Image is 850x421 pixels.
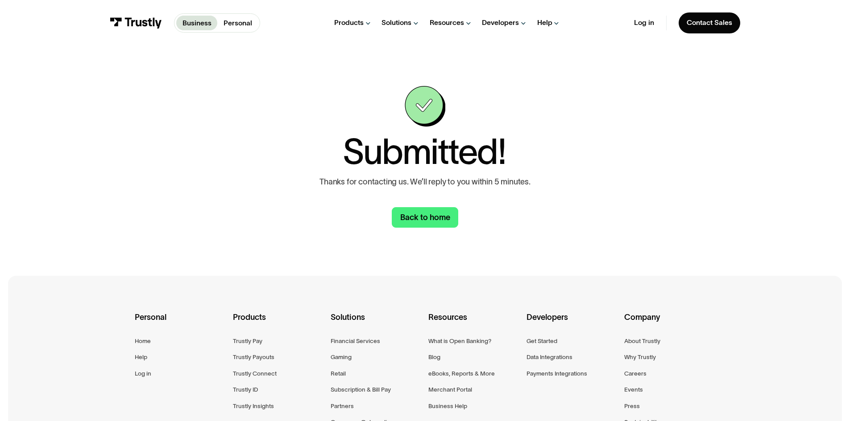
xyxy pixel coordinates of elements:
a: Subscription & Bill Pay [331,384,391,395]
div: Contact Sales [687,18,732,27]
p: Business [182,18,211,29]
a: Financial Services [331,336,380,346]
div: Developers [482,18,519,27]
a: Business [176,16,217,30]
div: Products [233,311,323,336]
a: Personal [217,16,258,30]
a: Events [624,384,643,395]
a: Business Help [428,401,467,411]
a: Home [135,336,151,346]
h1: Submitted! [343,135,506,169]
a: Partners [331,401,354,411]
a: About Trustly [624,336,660,346]
a: Contact Sales [679,12,740,33]
div: Personal [135,311,225,336]
a: Help [135,352,147,362]
a: Data Integrations [527,352,572,362]
a: Log in [135,368,151,379]
a: Retail [331,368,346,379]
a: Trustly Connect [233,368,277,379]
div: Resources [428,311,519,336]
a: Log in [634,18,654,27]
img: Trustly Logo [110,17,162,29]
a: Merchant Portal [428,384,472,395]
p: Personal [224,18,252,29]
div: Solutions [331,311,421,336]
a: Press [624,401,640,411]
div: Products [334,18,364,27]
a: What is Open Banking? [428,336,491,346]
a: Trustly ID [233,384,258,395]
div: Help [537,18,552,27]
p: Thanks for contacting us. We’ll reply to you within 5 minutes. [319,177,531,187]
a: Trustly Payouts [233,352,274,362]
div: Developers [527,311,617,336]
a: eBooks, Reports & More [428,368,495,379]
div: Resources [430,18,464,27]
a: Blog [428,352,440,362]
a: Careers [624,368,647,379]
a: Get Started [527,336,557,346]
a: Trustly Insights [233,401,274,411]
div: Company [624,311,715,336]
a: Gaming [331,352,352,362]
div: Solutions [381,18,411,27]
a: Payments Integrations [527,368,587,379]
a: Trustly Pay [233,336,262,346]
a: Why Trustly [624,352,656,362]
a: Back to home [392,207,459,228]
